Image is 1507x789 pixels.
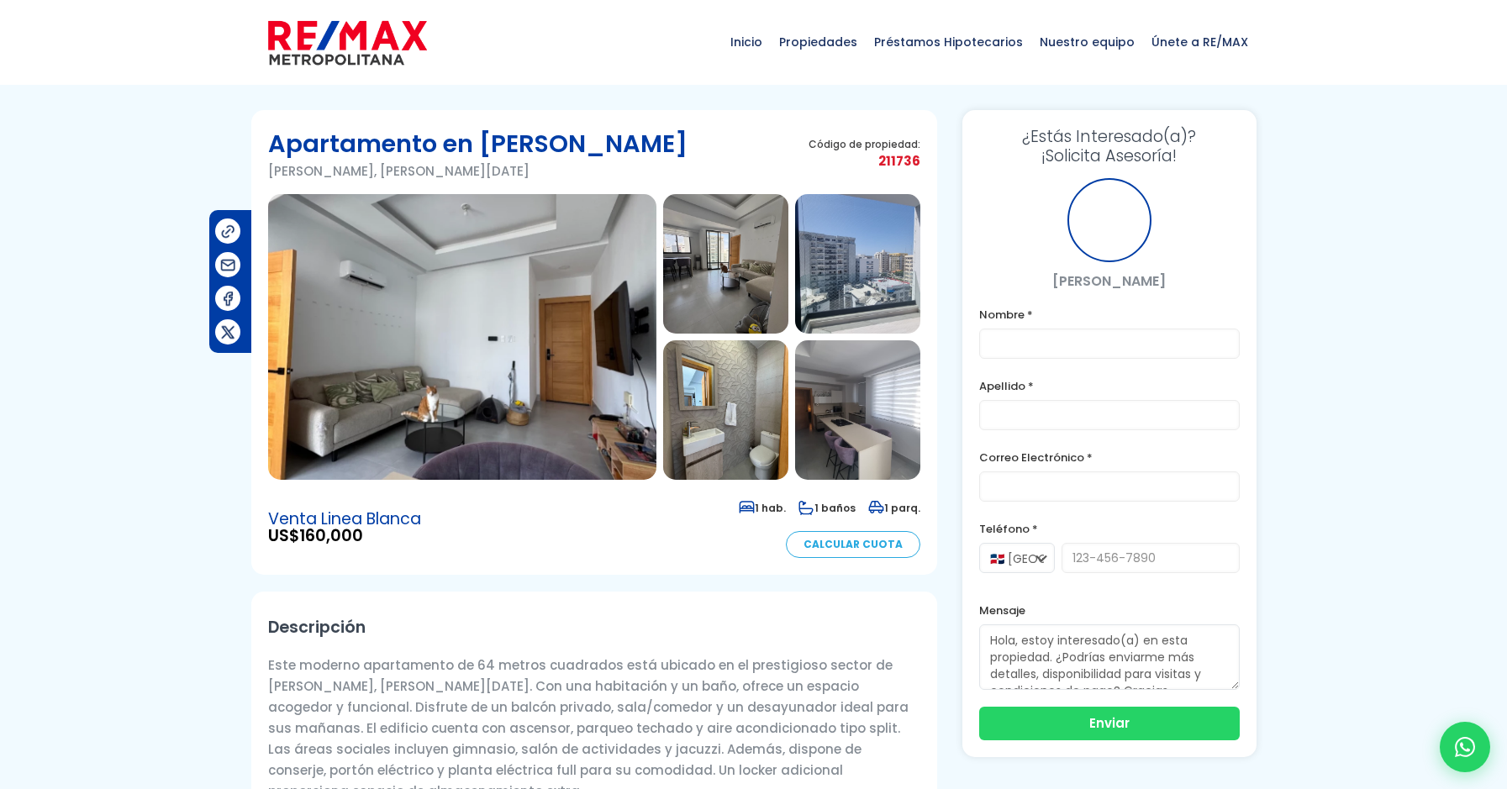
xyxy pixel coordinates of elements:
[979,518,1240,539] label: Teléfono *
[979,447,1240,468] label: Correo Electrónico *
[739,501,786,515] span: 1 hab.
[299,524,363,547] span: 160,000
[795,194,920,334] img: Apartamento en Evaristo Morales
[979,600,1240,621] label: Mensaje
[809,138,920,150] span: Código de propiedad:
[268,160,688,181] p: [PERSON_NAME], [PERSON_NAME][DATE]
[771,17,866,67] span: Propiedades
[979,376,1240,397] label: Apellido *
[795,340,920,480] img: Apartamento en Evaristo Morales
[219,323,237,341] img: Compartir
[786,531,920,558] a: Calcular Cuota
[809,150,920,171] span: 211736
[219,290,237,308] img: Compartir
[1031,17,1143,67] span: Nuestro equipo
[268,608,920,646] h2: Descripción
[268,194,656,480] img: Apartamento en Evaristo Morales
[1067,178,1151,262] div: Hugo Pagan
[979,624,1240,690] textarea: Hola, estoy interesado(a) en esta propiedad. ¿Podrías enviarme más detalles, disponibilidad para ...
[722,17,771,67] span: Inicio
[979,271,1240,292] p: [PERSON_NAME]
[219,256,237,274] img: Compartir
[979,304,1240,325] label: Nombre *
[268,18,427,68] img: remax-metropolitana-logo
[268,528,421,544] span: US$
[268,511,421,528] span: Venta Linea Blanca
[866,17,1031,67] span: Préstamos Hipotecarios
[219,223,237,240] img: Compartir
[798,501,856,515] span: 1 baños
[1062,543,1240,573] input: 123-456-7890
[979,707,1240,740] button: Enviar
[663,340,788,480] img: Apartamento en Evaristo Morales
[979,127,1240,166] h3: ¡Solicita Asesoría!
[663,194,788,334] img: Apartamento en Evaristo Morales
[1143,17,1257,67] span: Únete a RE/MAX
[868,501,920,515] span: 1 parq.
[979,127,1240,146] span: ¿Estás Interesado(a)?
[268,127,688,160] h1: Apartamento en [PERSON_NAME]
